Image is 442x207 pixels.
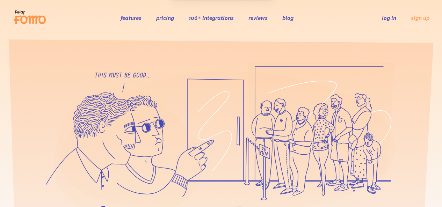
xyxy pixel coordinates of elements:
a: pricing [156,14,174,21]
a: reviews [248,14,268,21]
a: 106+ integrations [189,14,234,21]
a: sign up [411,14,429,22]
a: blog [282,14,294,21]
a: log in [382,14,396,21]
a: features [121,14,142,21]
